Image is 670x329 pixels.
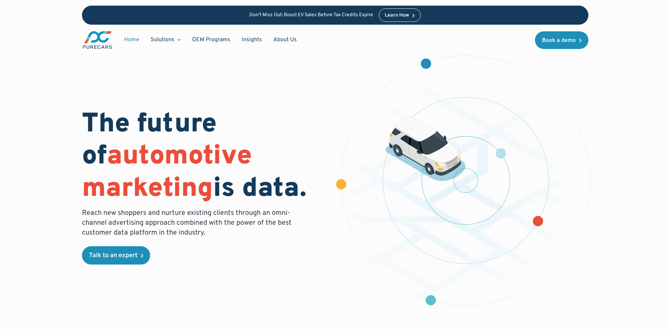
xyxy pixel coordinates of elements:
div: Learn How [385,13,409,18]
a: Insights [236,33,268,46]
a: About Us [268,33,302,46]
a: Home [119,33,145,46]
img: purecars logo [82,30,113,50]
a: OEM Programs [186,33,236,46]
a: Learn How [379,8,421,22]
div: Solutions [151,36,174,44]
a: Book a demo [535,31,588,49]
div: Talk to an expert [89,253,138,259]
p: Reach new shoppers and nurture existing clients through an omni-channel advertising approach comb... [82,208,296,238]
div: Solutions [145,33,186,46]
a: main [82,30,113,50]
img: illustration of a vehicle [385,117,466,181]
p: Don’t Miss Out: Boost EV Sales Before Tax Credits Expire [249,12,373,18]
div: Book a demo [542,38,576,43]
a: Talk to an expert [82,246,150,265]
h1: The future of is data. [82,109,327,205]
span: automotive marketing [82,140,252,206]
